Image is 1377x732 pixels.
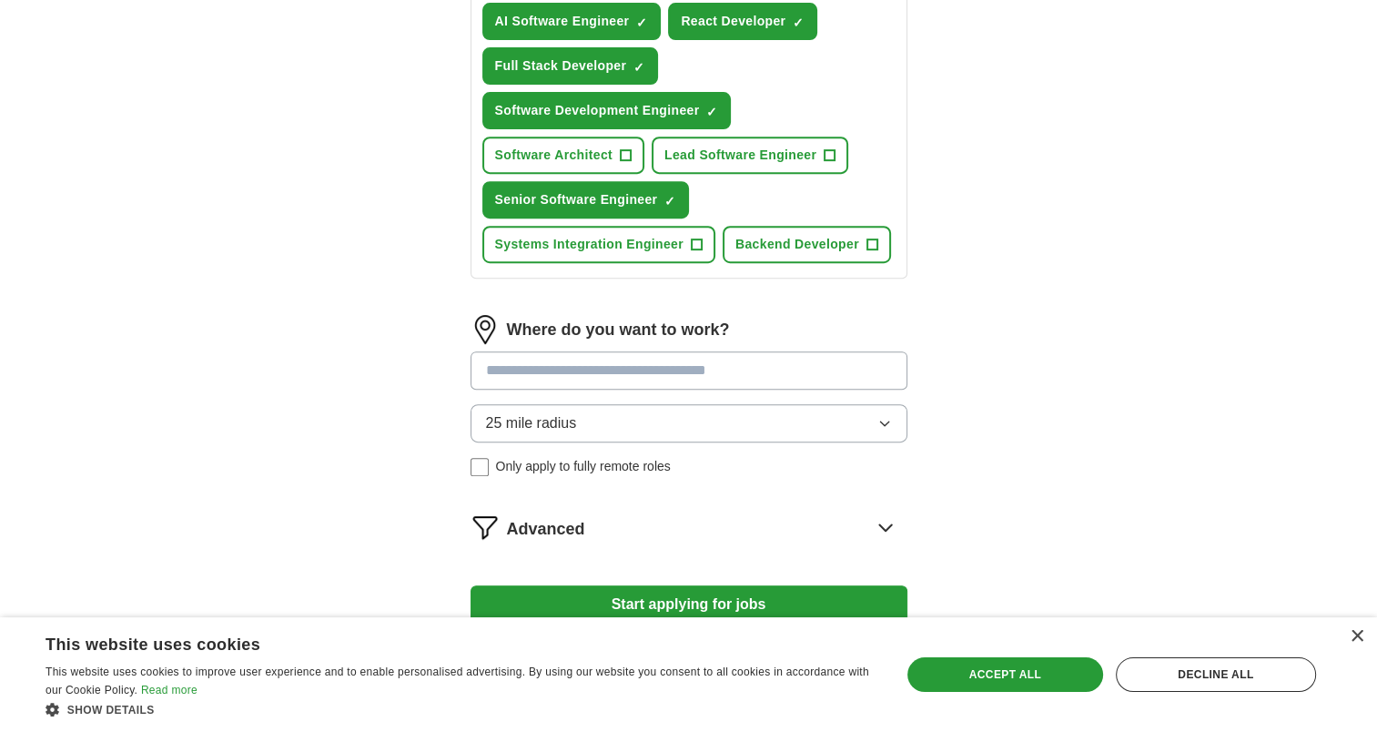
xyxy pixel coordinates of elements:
div: Show details [46,700,876,718]
button: Full Stack Developer✓ [482,47,659,85]
img: location.png [471,315,500,344]
div: Decline all [1116,657,1316,692]
span: Only apply to fully remote roles [496,457,671,476]
button: Software Architect [482,137,644,174]
div: Close [1350,630,1363,644]
span: AI Software Engineer [495,12,630,31]
span: Advanced [507,517,585,542]
button: AI Software Engineer✓ [482,3,662,40]
span: This website uses cookies to improve user experience and to enable personalised advertising. By u... [46,666,869,696]
button: Senior Software Engineer✓ [482,181,690,219]
span: ✓ [706,105,717,119]
img: filter [471,513,500,542]
span: ✓ [636,15,647,30]
button: Lead Software Engineer [652,137,848,174]
div: This website uses cookies [46,628,830,656]
div: Accept all [907,657,1103,692]
span: Full Stack Developer [495,56,627,76]
span: ✓ [633,60,644,75]
label: Where do you want to work? [507,318,730,342]
span: 25 mile radius [486,412,577,434]
span: Systems Integration Engineer [495,235,683,254]
button: 25 mile radius [471,404,907,442]
span: Software Development Engineer [495,101,700,120]
span: ✓ [793,15,804,30]
span: Lead Software Engineer [664,146,816,165]
button: Systems Integration Engineer [482,226,715,263]
span: ✓ [664,194,675,208]
button: Backend Developer [723,226,891,263]
button: Start applying for jobs [471,585,907,624]
span: Software Architect [495,146,613,165]
button: Software Development Engineer✓ [482,92,732,129]
a: Read more, opens a new window [141,684,197,696]
input: Only apply to fully remote roles [471,458,489,476]
button: React Developer✓ [668,3,817,40]
span: Backend Developer [735,235,859,254]
span: Show details [67,704,155,717]
span: React Developer [681,12,785,31]
span: Senior Software Engineer [495,190,658,209]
